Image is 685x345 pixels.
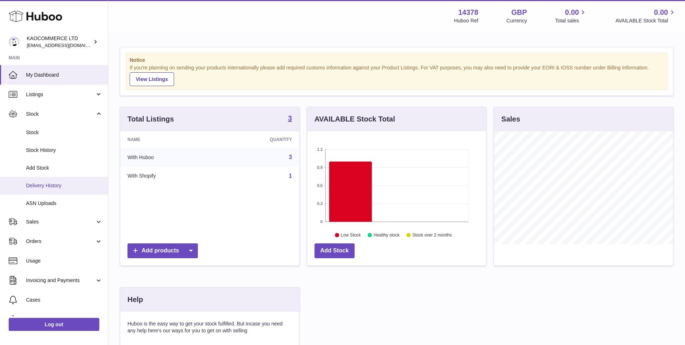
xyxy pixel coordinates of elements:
[130,64,664,86] div: If you're planning on sending your products internationally please add required customs informati...
[458,8,478,17] strong: 14378
[317,201,322,206] text: 0.3
[373,233,400,238] text: Healthy stock
[615,17,676,24] span: AVAILABLE Stock Total
[501,114,520,124] h3: Sales
[26,182,103,189] span: Delivery History
[27,35,92,49] div: KAOCOMMERCE LTD
[27,42,106,48] span: [EMAIL_ADDRESS][DOMAIN_NAME]
[288,115,292,122] strong: 3
[120,131,217,148] th: Name
[288,115,292,123] a: 3
[654,8,668,17] span: 0.00
[341,233,361,238] text: Low Stock
[130,72,174,86] a: View Listings
[9,37,19,47] img: internalAdmin-14378@internal.huboo.com
[26,218,95,225] span: Sales
[26,72,103,78] span: My Dashboard
[315,243,355,258] a: Add Stock
[26,277,95,284] span: Invoicing and Payments
[320,220,322,224] text: 0
[289,154,292,160] a: 3
[511,8,527,17] strong: GBP
[26,257,103,264] span: Usage
[127,320,292,334] p: Huboo is the easy way to get your stock fulfilled. But incase you need any help here's our ways f...
[9,318,99,331] a: Log out
[26,165,103,171] span: Add Stock
[127,295,143,304] h3: Help
[120,148,217,167] td: With Huboo
[26,147,103,154] span: Stock History
[127,114,174,124] h3: Total Listings
[120,167,217,186] td: With Shopify
[26,129,103,136] span: Stock
[130,57,664,64] strong: Notice
[315,114,395,124] h3: AVAILABLE Stock Total
[217,131,299,148] th: Quantity
[317,165,322,170] text: 0.9
[507,17,527,24] div: Currency
[615,8,676,24] a: 0.00 AVAILABLE Stock Total
[454,17,478,24] div: Huboo Ref
[317,183,322,188] text: 0.6
[317,147,322,152] text: 1.2
[26,297,103,303] span: Cases
[127,243,198,258] a: Add products
[26,200,103,207] span: ASN Uploads
[555,17,587,24] span: Total sales
[412,233,452,238] text: Stock over 2 months
[555,8,587,24] a: 0.00 Total sales
[289,173,292,179] a: 1
[565,8,579,17] span: 0.00
[26,111,95,118] span: Stock
[26,238,95,245] span: Orders
[26,91,95,98] span: Listings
